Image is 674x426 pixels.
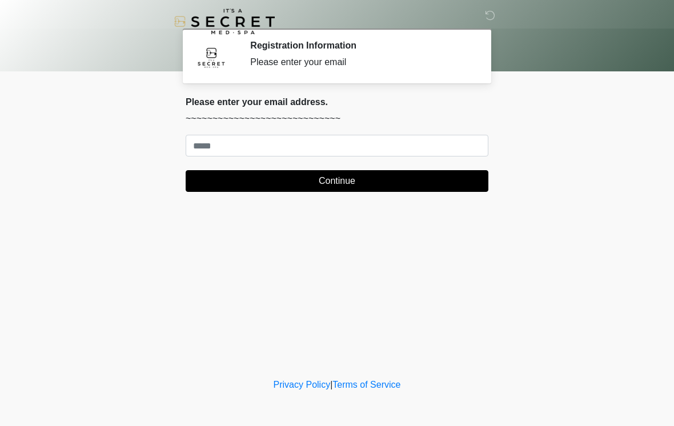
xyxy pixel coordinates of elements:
a: Privacy Policy [274,380,331,389]
button: Continue [186,170,488,192]
img: It's A Secret Med Spa Logo [174,9,275,34]
div: Please enter your email [250,55,471,69]
a: Terms of Service [332,380,400,389]
p: ~~~~~~~~~~~~~~~~~~~~~~~~~~~~~ [186,112,488,126]
a: | [330,380,332,389]
h2: Please enter your email address. [186,97,488,107]
img: Agent Avatar [194,40,228,74]
h2: Registration Information [250,40,471,51]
